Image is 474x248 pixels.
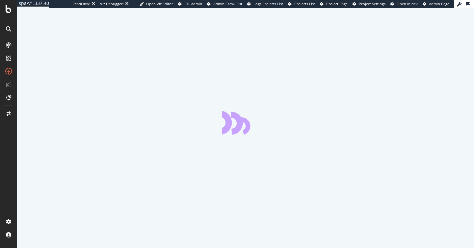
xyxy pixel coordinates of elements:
a: Open Viz Editor [140,1,173,7]
span: Open Viz Editor [146,1,173,6]
span: Project Page [326,1,348,6]
span: Logs Projects List [253,1,283,6]
a: Admin Page [423,1,449,7]
a: Logs Projects List [247,1,283,7]
span: FTL admin [184,1,202,6]
div: animation [222,111,269,135]
span: Admin Crawl List [213,1,242,6]
div: ReadOnly: [72,1,90,7]
a: Project Page [320,1,348,7]
a: Projects List [288,1,315,7]
span: Admin Page [429,1,449,6]
a: FTL admin [178,1,202,7]
a: Admin Crawl List [207,1,242,7]
a: Project Settings [353,1,385,7]
span: Open in dev [397,1,418,6]
a: Open in dev [390,1,418,7]
span: Project Settings [359,1,385,6]
span: Projects List [294,1,315,6]
div: Viz Debugger: [100,1,124,7]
